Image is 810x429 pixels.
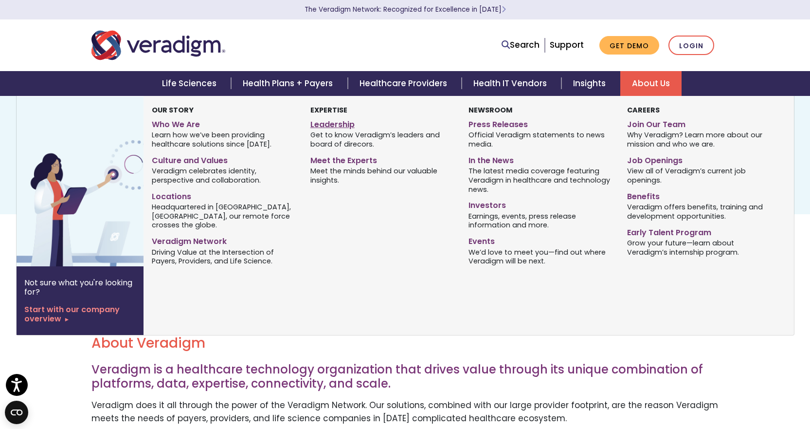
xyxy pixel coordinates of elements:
img: Veradigm logo [91,29,225,61]
span: Grow your future—learn about Veradigm’s internship program. [627,238,771,257]
a: Health Plans + Payers [231,71,347,96]
a: Events [468,233,612,247]
span: Meet the minds behind our valuable insights. [310,166,454,185]
strong: Our Story [152,105,194,115]
a: About Us [620,71,682,96]
span: Why Veradigm? Learn more about our mission and who we are. [627,130,771,149]
strong: Careers [627,105,660,115]
img: Vector image of Veradigm’s Story [17,96,173,266]
a: Healthcare Providers [348,71,462,96]
a: Health IT Vendors [462,71,561,96]
button: Open CMP widget [5,401,28,424]
span: Headquartered in [GEOGRAPHIC_DATA], [GEOGRAPHIC_DATA], our remote force crosses the globe. [152,202,295,230]
a: Get Demo [599,36,659,55]
a: Veradigm Network [152,233,295,247]
span: Veradigm offers benefits, training and development opportunities. [627,202,771,221]
a: Life Sciences [150,71,231,96]
a: The Veradigm Network: Recognized for Excellence in [DATE]Learn More [305,5,506,14]
span: Get to know Veradigm’s leaders and board of direcors. [310,130,454,149]
a: In the News [468,152,612,166]
a: Insights [561,71,620,96]
a: Login [668,36,714,56]
a: Investors [468,197,612,211]
span: Earnings, events, press release information and more. [468,211,612,230]
strong: Expertise [310,105,347,115]
a: Leadership [310,116,454,130]
span: View all of Veradigm’s current job openings. [627,166,771,185]
p: Veradigm does it all through the power of the Veradigm Network. Our solutions, combined with our ... [91,399,719,425]
span: Driving Value at the Intersection of Payers, Providers, and Life Science. [152,247,295,266]
h3: Veradigm is a healthcare technology organization that drives value through its unique combination... [91,363,719,391]
span: Official Veradigm statements to news media. [468,130,612,149]
a: Search [502,38,540,52]
a: Start with our company overview [24,305,136,323]
a: Who We Are [152,116,295,130]
span: We’d love to meet you—find out where Veradigm will be next. [468,247,612,266]
p: Not sure what you're looking for? [24,278,136,297]
a: Job Openings [627,152,771,166]
a: Locations [152,188,295,202]
a: Join Our Team [627,116,771,130]
span: Learn More [502,5,506,14]
a: Press Releases [468,116,612,130]
span: Veradigm celebrates identity, perspective and collaboration. [152,166,295,185]
a: Early Talent Program [627,224,771,238]
a: Benefits [627,188,771,202]
strong: Newsroom [468,105,512,115]
a: Culture and Values [152,152,295,166]
h2: About Veradigm [91,335,719,352]
a: Meet the Experts [310,152,454,166]
span: Learn how we’ve been providing healthcare solutions since [DATE]. [152,130,295,149]
a: Support [550,39,584,51]
span: The latest media coverage featuring Veradigm in healthcare and technology news. [468,166,612,194]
